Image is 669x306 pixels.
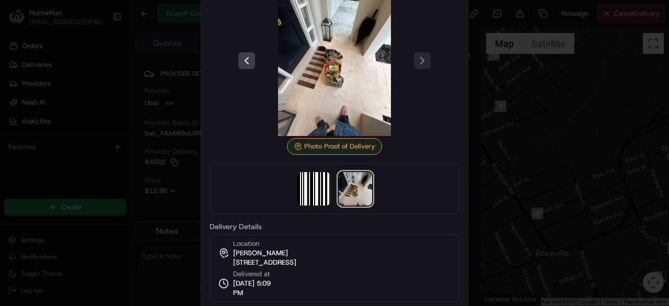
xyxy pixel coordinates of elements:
img: photo_proof_of_delivery image [339,172,372,206]
label: Delivery Details [210,223,459,230]
div: Photo Proof of Delivery [287,138,382,155]
span: Location [233,239,259,248]
span: [STREET_ADDRESS] [233,258,296,267]
span: [DATE] 5:09 PM [233,279,281,298]
img: barcode_scan_on_pickup image [297,172,330,206]
span: [PERSON_NAME] [233,248,288,258]
span: Delivered at [233,269,281,279]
